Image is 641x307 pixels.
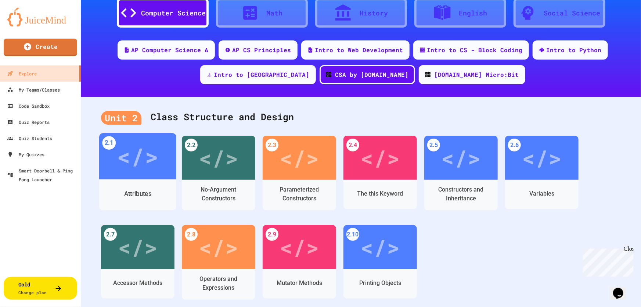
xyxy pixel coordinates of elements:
[141,8,206,18] div: Computer Science
[7,69,37,78] div: Explore
[113,279,162,288] div: Accessor Methods
[346,228,359,241] div: 2.10
[7,85,60,94] div: My Teams/Classes
[267,8,283,18] div: Math
[360,231,400,264] div: </>
[7,166,78,184] div: Smart Doorbell & Ping Pong Launcher
[104,228,117,241] div: 2.7
[214,70,309,79] div: Intro to [GEOGRAPHIC_DATA]
[580,246,634,277] iframe: chat widget
[7,118,50,126] div: Quiz Reports
[4,39,77,56] a: Create
[315,46,403,54] div: Intro to Web Development
[430,185,492,203] div: Constructors and Inheritance
[4,277,77,300] button: GoldChange plan
[7,7,73,26] img: logo-orange.svg
[335,70,408,79] div: CSA by [DOMAIN_NAME]
[7,150,44,159] div: My Quizzes
[266,228,278,241] div: 2.9
[434,70,519,79] div: [DOMAIN_NAME] Micro:Bit
[101,111,141,125] div: Unit 2
[359,279,401,288] div: Printing Objects
[357,189,403,198] div: The this Keyword
[185,228,198,241] div: 2.8
[346,139,359,151] div: 2.4
[102,136,116,150] div: 2.1
[427,139,440,151] div: 2.5
[529,189,554,198] div: Variables
[7,134,52,143] div: Quiz Students
[277,279,322,288] div: Mutator Methods
[199,231,238,264] div: </>
[3,3,51,47] div: Chat with us now!Close
[199,141,238,174] div: </>
[268,185,331,203] div: Parameterized Constructors
[522,141,562,174] div: </>
[610,278,634,300] iframe: chat widget
[326,72,331,77] img: CODE_logo_RGB.png
[187,185,250,203] div: No-Argument Constructors
[459,8,487,18] div: English
[544,8,601,18] div: Social Science
[546,46,601,54] div: Intro to Python
[187,275,250,292] div: Operators and Expressions
[280,231,319,264] div: </>
[101,103,621,132] div: Class Structure and Design
[131,46,208,54] div: AP Computer Science A
[266,139,278,151] div: 2.3
[19,281,47,296] div: Gold
[19,290,47,295] span: Change plan
[185,139,198,151] div: 2.2
[232,46,291,54] div: AP CS Principles
[360,141,400,174] div: </>
[360,8,388,18] div: History
[7,101,50,110] div: Code Sandbox
[425,72,431,77] img: CODE_logo_RGB.png
[441,141,481,174] div: </>
[117,139,158,174] div: </>
[280,141,319,174] div: </>
[118,231,158,264] div: </>
[508,139,521,151] div: 2.6
[427,46,522,54] div: Intro to CS - Block Coding
[124,189,152,199] div: Attributes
